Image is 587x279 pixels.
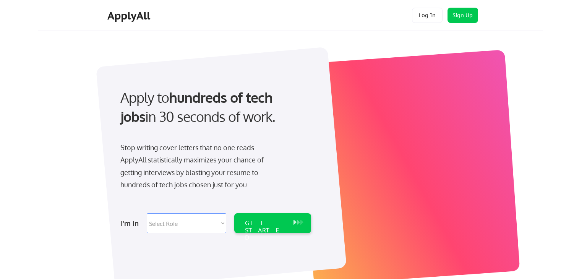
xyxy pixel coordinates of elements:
[107,9,152,22] div: ApplyAll
[120,89,276,125] strong: hundreds of tech jobs
[121,217,142,229] div: I'm in
[245,219,286,242] div: GET STARTED
[412,8,443,23] button: Log In
[120,88,308,127] div: Apply to in 30 seconds of work.
[120,141,277,191] div: Stop writing cover letters that no one reads. ApplyAll statistically maximizes your chance of get...
[448,8,478,23] button: Sign Up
